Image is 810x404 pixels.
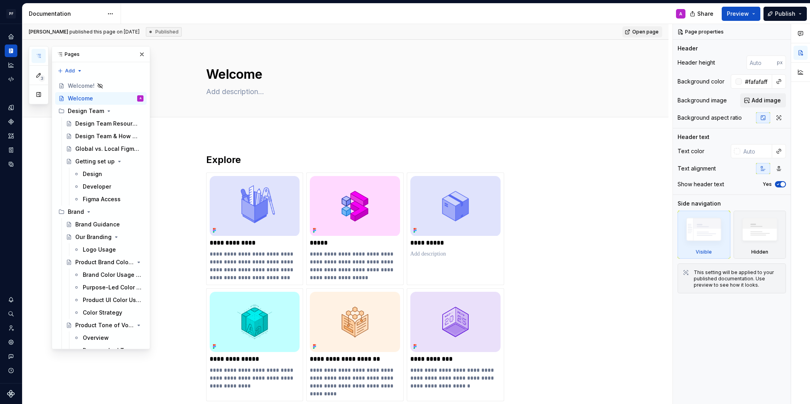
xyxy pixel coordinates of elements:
a: Brand Guidance [63,218,147,231]
div: Design Team Resources & Guides [75,120,140,128]
label: Yes [763,181,772,187]
a: Getting set up [63,155,147,168]
div: Design Team [55,105,147,117]
a: Global vs. Local Figma Libraries [63,143,147,155]
div: Overview [83,334,109,342]
p: px [777,59,783,66]
a: Product UI Color Usage [70,294,147,306]
div: Figma Access [83,195,121,203]
img: 93e0a5fd-a258-4213-90fc-9b7cc4b0d5bf.png [410,176,501,236]
div: A [140,95,142,102]
div: Background color [678,78,724,85]
a: Overview [70,332,147,344]
a: Design Team Resources & Guides [63,117,147,130]
div: Purpose-Led Color Usage [83,284,142,291]
div: Our Branding [75,233,112,241]
input: Auto [747,56,777,70]
div: Notifications [5,293,17,306]
div: Pages [52,46,150,62]
div: Welcome [68,95,93,102]
input: Auto [740,144,772,158]
img: cc170d71-4180-4fe1-8f37-07f9536fa170.png [310,176,400,236]
div: Welcome! [68,82,95,90]
span: Share [697,10,713,18]
button: Add image [740,93,786,107]
span: Open page [632,29,659,35]
a: Components [5,115,17,128]
img: 4a6791a7-3afa-4ef3-8d93-d0efdbe96496.png [210,292,300,352]
span: Add image [752,96,781,104]
textarea: Welcome [205,65,503,84]
div: Assets [5,130,17,142]
div: Product Brand Color Usage [75,258,134,266]
div: Header text [678,133,709,141]
input: Auto [742,74,772,89]
span: Add [65,68,75,74]
div: Show header text [678,180,724,188]
a: Code automation [5,73,17,85]
button: Publish [763,7,807,21]
div: Global vs. Local Figma Libraries [75,145,140,153]
button: Add [55,65,85,76]
button: Share [686,7,719,21]
a: Purpose-Led Color Usage [70,281,147,294]
h2: Explore [206,154,504,166]
div: Side navigation [678,200,721,208]
svg: Supernova Logo [7,390,15,398]
div: Logo Usage [83,246,116,254]
a: Design tokens [5,101,17,114]
div: Brand [68,208,84,216]
div: Text color [678,147,704,155]
div: Hidden [751,249,768,255]
a: Storybook stories [5,144,17,156]
div: Design Team [68,107,104,115]
div: Design Team & How We Work [75,132,140,140]
a: Analytics [5,59,17,71]
div: Color Strategy [83,309,122,317]
div: PF [6,9,16,19]
div: Product UI Color Usage [83,296,142,304]
a: Purpose-Led Touchpoints [70,344,147,357]
a: Product Brand Color Usage [63,256,147,269]
div: Brand Color Usage Guidance [83,271,142,279]
div: Purpose-Led Touchpoints [83,347,142,354]
span: Preview [727,10,749,18]
div: Visible [696,249,712,255]
button: Search ⌘K [5,308,17,320]
button: Preview [722,7,760,21]
a: Welcome! [55,80,147,92]
div: Brand [55,206,147,218]
a: Product Tone of Voice [63,319,147,332]
a: Logo Usage [70,243,147,256]
div: A [679,11,682,17]
button: Contact support [5,350,17,363]
div: Header [678,44,698,52]
div: This setting will be applied to your published documentation. Use preview to see how it looks. [694,269,781,288]
a: WelcomeA [55,92,147,105]
div: Published [146,27,182,37]
a: Developer [70,180,147,193]
a: Brand Color Usage Guidance [70,269,147,281]
a: Data sources [5,158,17,170]
div: Documentation [29,10,103,18]
div: Background aspect ratio [678,114,742,122]
a: Design Team & How We Work [63,130,147,143]
a: Settings [5,336,17,348]
span: published this page on [DATE] [29,29,140,35]
div: Visible [678,211,730,259]
div: Hidden [734,211,786,259]
a: Documentation [5,44,17,57]
a: Our Branding [63,231,147,243]
div: Getting set up [75,158,115,165]
div: Header height [678,59,715,67]
span: 3 [39,75,45,82]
